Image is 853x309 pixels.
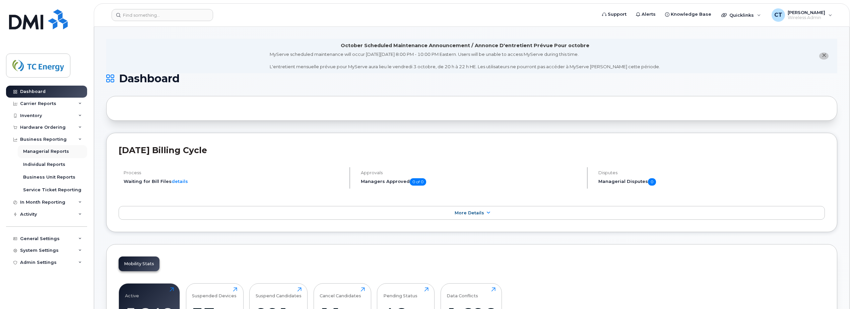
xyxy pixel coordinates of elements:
div: Suspend Candidates [256,287,302,298]
h5: Managers Approved [361,178,581,186]
li: Waiting for Bill Files [124,178,344,185]
a: details [172,179,188,184]
h4: Disputes [598,170,825,175]
div: Data Conflicts [447,287,478,298]
span: More Details [455,210,484,215]
h4: Process [124,170,344,175]
button: close notification [819,53,829,60]
div: Active [125,287,139,298]
iframe: Messenger Launcher [824,280,848,304]
div: Cancel Candidates [320,287,361,298]
div: MyServe scheduled maintenance will occur [DATE][DATE] 8:00 PM - 10:00 PM Eastern. Users will be u... [270,51,660,70]
span: 0 [648,178,656,186]
span: 0 of 0 [410,178,426,186]
h5: Managerial Disputes [598,178,825,186]
div: Suspended Devices [192,287,237,298]
h4: Approvals [361,170,581,175]
h2: [DATE] Billing Cycle [119,145,825,155]
span: Dashboard [119,74,180,84]
div: October Scheduled Maintenance Announcement / Annonce D'entretient Prévue Pour octobre [341,42,589,49]
div: Pending Status [383,287,417,298]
